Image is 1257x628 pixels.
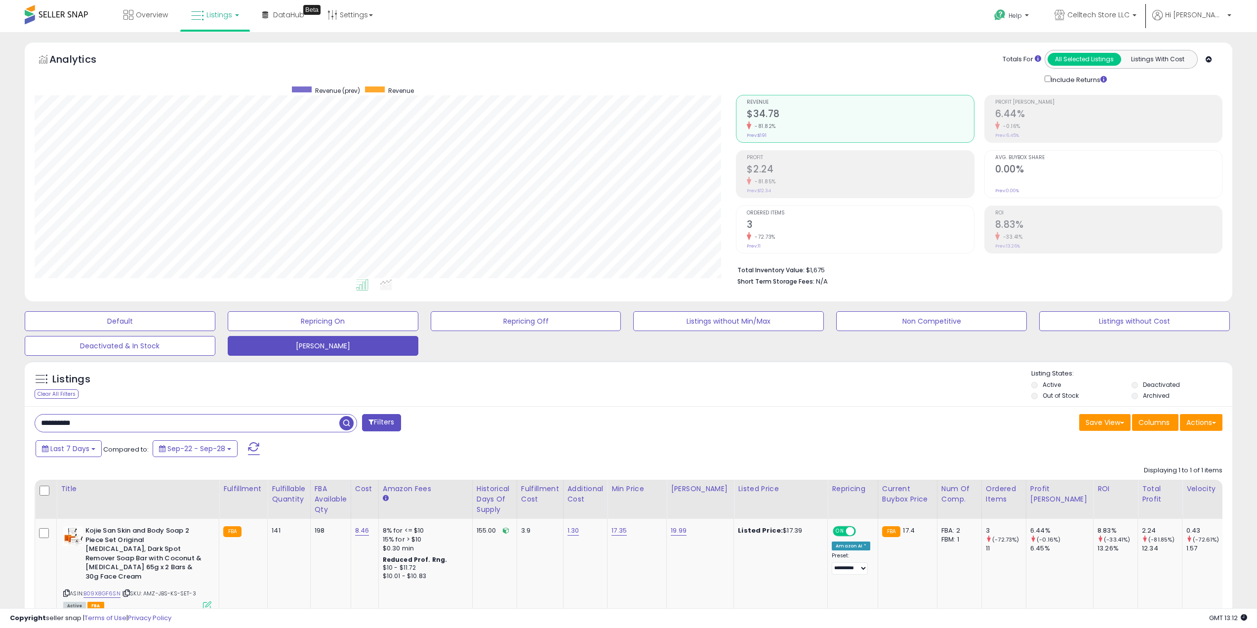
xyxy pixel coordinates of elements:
b: Listed Price: [738,526,783,535]
div: Repricing [832,484,874,494]
img: 41eU8RV+TVL._SL40_.jpg [63,526,83,546]
div: Amazon AI * [832,542,870,550]
button: Sep-22 - Sep-28 [153,440,238,457]
button: Deactivated & In Stock [25,336,215,356]
div: 0.43 [1186,526,1226,535]
button: [PERSON_NAME] [228,336,418,356]
span: ROI [995,210,1222,216]
label: Deactivated [1143,380,1180,389]
label: Active [1043,380,1061,389]
span: OFF [854,527,870,536]
strong: Copyright [10,613,46,623]
span: Revenue [747,100,973,105]
button: Columns [1132,414,1178,431]
small: -0.16% [1000,123,1020,130]
small: -81.85% [751,178,776,185]
span: Sep-22 - Sep-28 [167,444,225,454]
h5: Listings [52,373,90,386]
button: Default [25,311,215,331]
button: Listings without Min/Max [633,311,824,331]
a: Hi [PERSON_NAME] [1152,10,1231,32]
h2: $2.24 [747,164,973,177]
small: Prev: $12.34 [747,188,771,194]
div: Fulfillment [223,484,263,494]
small: Amazon Fees. [383,494,389,503]
div: Preset: [832,552,870,575]
a: Privacy Policy [128,613,171,623]
div: $10 - $11.72 [383,564,465,572]
b: Short Term Storage Fees: [737,277,814,286]
span: Help [1009,11,1022,20]
div: 11 [986,544,1026,553]
div: $10.01 - $10.83 [383,572,465,581]
span: Overview [136,10,168,20]
div: 12.34 [1142,544,1182,553]
small: (-72.73%) [992,536,1019,544]
h2: $34.78 [747,108,973,122]
div: 15% for > $10 [383,535,465,544]
small: Prev: 13.26% [995,243,1020,249]
div: Listed Price [738,484,823,494]
div: 141 [272,526,302,535]
span: Revenue [388,86,414,95]
div: Min Price [611,484,662,494]
div: 8% for <= $10 [383,526,465,535]
small: (-0.16%) [1037,536,1060,544]
div: 3 [986,526,1026,535]
label: Archived [1143,391,1170,400]
div: Profit [PERSON_NAME] [1030,484,1089,504]
div: Ordered Items [986,484,1022,504]
small: FBA [223,526,242,537]
a: 17.35 [611,526,627,536]
div: Tooltip anchor [303,5,321,15]
span: 17.4 [903,526,915,535]
a: Help [986,1,1039,32]
div: FBA: 2 [941,526,974,535]
i: Get Help [994,9,1006,21]
span: FBA [87,602,104,610]
span: Listings [206,10,232,20]
a: 19.99 [671,526,687,536]
small: -72.73% [751,233,775,241]
span: DataHub [273,10,304,20]
h2: 8.83% [995,219,1222,232]
div: Additional Cost [568,484,604,504]
small: FBA [882,526,900,537]
div: Include Returns [1037,74,1119,85]
button: Filters [362,414,401,431]
small: Prev: 6.45% [995,132,1019,138]
div: ROI [1097,484,1134,494]
span: Last 7 Days [50,444,89,454]
div: Num of Comp. [941,484,977,504]
span: N/A [816,277,828,286]
div: Total Profit [1142,484,1178,504]
div: Displaying 1 to 1 of 1 items [1144,466,1222,475]
div: Title [61,484,215,494]
span: Hi [PERSON_NAME] [1165,10,1224,20]
div: Clear All Filters [35,389,79,399]
b: Reduced Prof. Rng. [383,555,447,564]
div: Cost [355,484,374,494]
button: Repricing Off [431,311,621,331]
div: 155.00 [477,526,509,535]
div: Amazon Fees [383,484,468,494]
a: 8.46 [355,526,369,536]
h2: 3 [747,219,973,232]
div: Velocity [1186,484,1222,494]
h2: 0.00% [995,164,1222,177]
div: seller snap | | [10,614,171,623]
div: $17.39 [738,526,820,535]
span: Compared to: [103,445,149,454]
button: Save View [1079,414,1131,431]
div: Current Buybox Price [882,484,933,504]
h5: Analytics [49,52,116,69]
div: 8.83% [1097,526,1137,535]
span: 2025-10-6 13:12 GMT [1209,613,1247,623]
button: Actions [1180,414,1222,431]
div: 6.44% [1030,526,1093,535]
button: Non Competitive [836,311,1027,331]
div: 13.26% [1097,544,1137,553]
div: 198 [315,526,343,535]
div: Historical Days Of Supply [477,484,513,515]
span: Celltech Store LLC [1067,10,1130,20]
